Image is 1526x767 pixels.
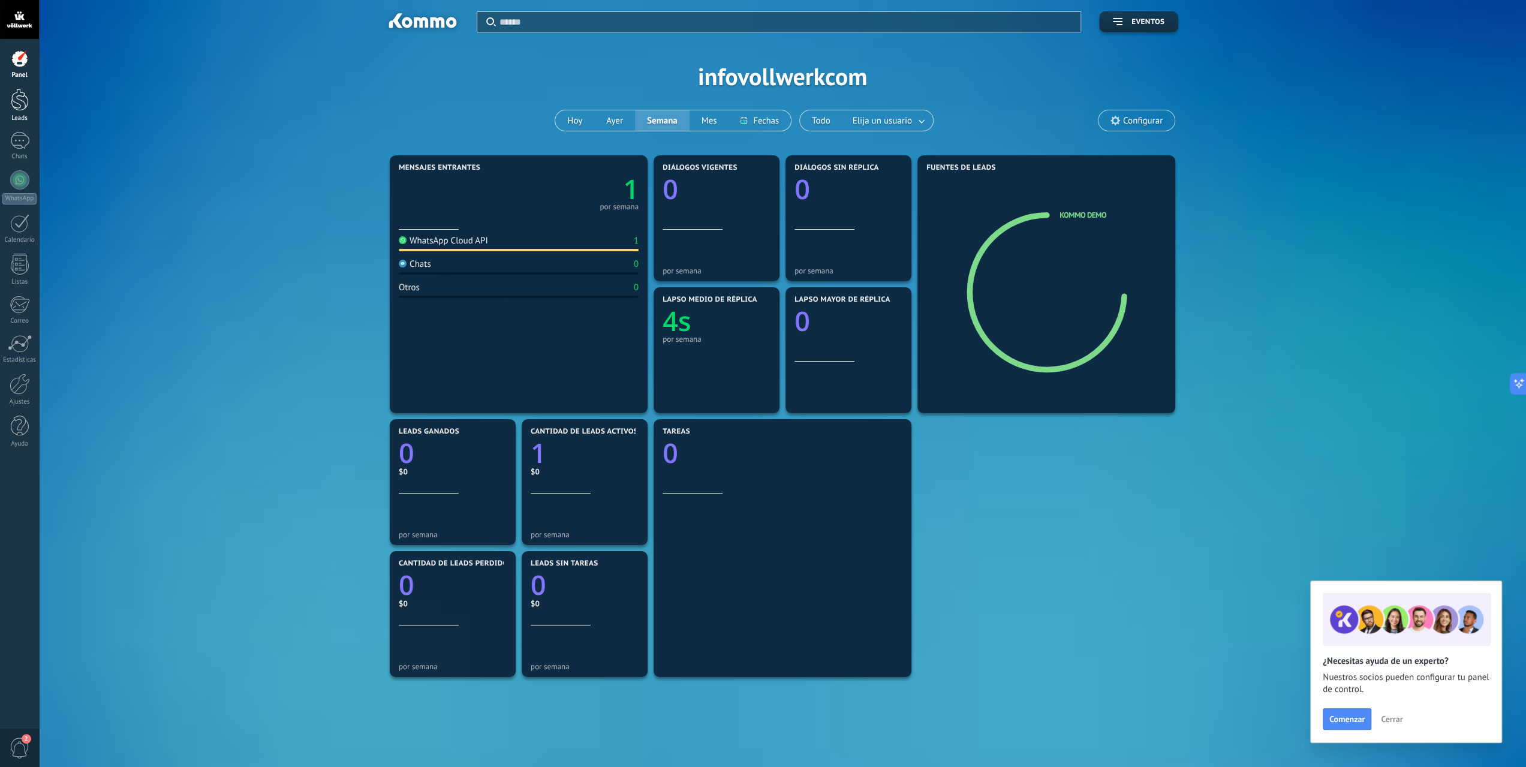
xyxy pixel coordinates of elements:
img: WhatsApp Cloud API [399,236,407,244]
a: 1 [531,435,639,471]
div: por semana [531,530,639,539]
div: $0 [399,598,507,609]
div: por semana [600,204,639,210]
div: Calendario [2,236,37,244]
span: Nuestros socios pueden configurar tu panel de control. [1323,672,1489,696]
text: 0 [794,303,810,339]
span: Eventos [1131,18,1164,26]
div: por semana [531,662,639,671]
div: Estadísticas [2,356,37,364]
text: 4s [663,303,691,339]
text: 0 [663,171,678,207]
div: $0 [399,467,507,477]
button: Eventos [1099,11,1178,32]
div: por semana [794,266,902,275]
button: Semana [635,110,690,131]
div: WhatsApp Cloud API [399,235,488,246]
span: Fuentes de leads [926,164,996,172]
a: 0 [399,567,507,603]
span: Cerrar [1381,715,1402,723]
span: Leads sin tareas [531,560,598,568]
button: Mes [690,110,729,131]
span: Comenzar [1329,715,1365,723]
a: 0 [399,435,507,471]
span: Leads ganados [399,428,459,436]
div: $0 [531,598,639,609]
span: Lapso mayor de réplica [794,296,890,304]
button: Hoy [555,110,594,131]
div: Chats [399,258,431,270]
text: 0 [794,171,810,207]
div: WhatsApp [2,193,37,204]
text: 0 [399,567,414,603]
span: Tareas [663,428,690,436]
a: 0 [663,435,902,471]
text: 1 [531,435,546,471]
span: Cantidad de leads perdidos [399,560,513,568]
text: 0 [399,435,414,471]
span: Diálogos vigentes [663,164,738,172]
button: Ayer [594,110,635,131]
text: 0 [663,435,678,471]
text: 1 [623,171,639,207]
div: por semana [399,530,507,539]
div: 0 [634,258,639,270]
div: por semana [663,335,770,344]
span: Elija un usuario [850,113,914,129]
div: por semana [399,662,507,671]
span: Lapso medio de réplica [663,296,757,304]
a: Kommo Demo [1060,210,1106,220]
div: Leads [2,115,37,122]
button: Fechas [729,110,790,131]
h2: ¿Necesitas ayuda de un experto? [1323,655,1489,667]
span: Cantidad de leads activos [531,428,638,436]
div: 1 [634,235,639,246]
button: Comenzar [1323,708,1371,730]
button: Cerrar [1375,710,1408,728]
span: 2 [22,734,31,744]
span: Mensajes entrantes [399,164,480,172]
div: Otros [399,282,420,293]
div: Ajustes [2,398,37,406]
div: Panel [2,71,37,79]
span: Diálogos sin réplica [794,164,879,172]
div: $0 [531,467,639,477]
div: Ayuda [2,440,37,448]
span: Configurar [1123,116,1163,126]
button: Elija un usuario [842,110,933,131]
div: 0 [634,282,639,293]
button: Todo [800,110,842,131]
a: 1 [519,171,639,207]
text: 0 [531,567,546,603]
div: Correo [2,317,37,325]
img: Chats [399,260,407,267]
a: 0 [531,567,639,603]
div: Chats [2,153,37,161]
div: por semana [663,266,770,275]
div: Listas [2,278,37,286]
